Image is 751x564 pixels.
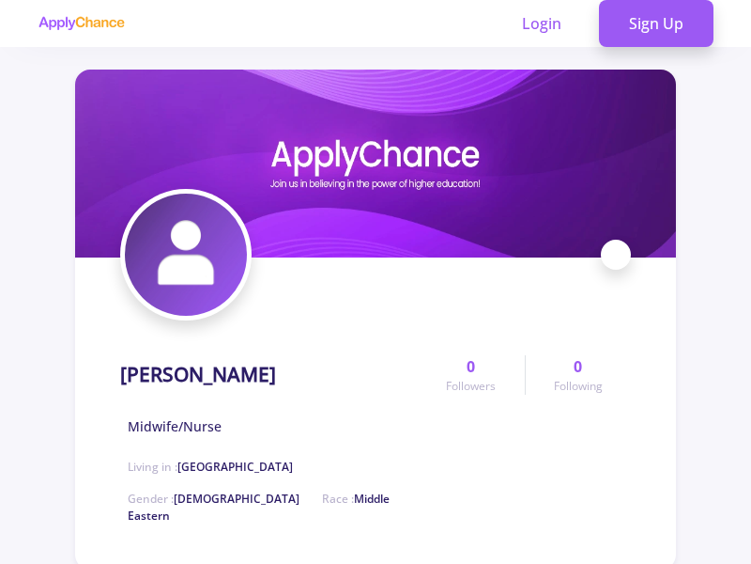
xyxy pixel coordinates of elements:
span: Midwife/Nurse [128,416,222,436]
span: 0 [467,355,475,378]
img: Fatemeh Mohammadian avatar [125,194,247,316]
span: 0 [574,355,582,378]
span: Living in : [128,459,293,475]
span: [GEOGRAPHIC_DATA] [177,459,293,475]
span: [DEMOGRAPHIC_DATA] [174,491,299,507]
span: Following [554,378,603,395]
span: Gender : [128,491,299,507]
span: Race : [128,491,390,524]
h1: [PERSON_NAME] [120,363,276,386]
span: Middle Eastern [128,491,390,524]
span: Followers [446,378,496,395]
img: applychance logo text only [38,16,125,31]
img: Fatemeh Mohammadian cover image [75,70,676,258]
a: 0Following [525,355,631,395]
a: 0Followers [418,355,524,395]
